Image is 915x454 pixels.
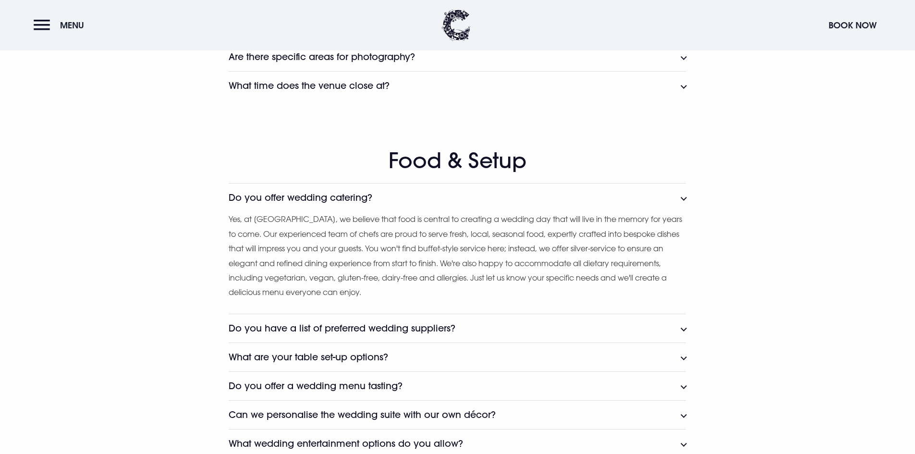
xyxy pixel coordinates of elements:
[442,10,471,41] img: Clandeboye Lodge
[824,15,881,36] button: Book Now
[229,42,686,71] button: Are there specific areas for photography?
[229,438,463,449] h3: What wedding entertainment options do you allow?
[229,51,415,62] h3: Are there specific areas for photography?
[229,148,686,173] h2: Food & Setup
[229,380,403,392] h3: Do you offer a wedding menu tasting?
[229,352,388,363] h3: What are your table set-up options?
[229,212,686,299] p: Yes, at [GEOGRAPHIC_DATA], we believe that food is central to creating a wedding day that will li...
[229,314,686,343] button: Do you have a list of preferred wedding suppliers?
[60,20,84,31] span: Menu
[229,71,686,100] button: What time does the venue close at?
[34,15,89,36] button: Menu
[229,343,686,371] button: What are your table set-up options?
[229,80,390,91] h3: What time does the venue close at?
[229,323,455,334] h3: Do you have a list of preferred wedding suppliers?
[229,409,496,420] h3: Can we personalise the wedding suite with our own décor?
[229,192,372,203] h3: Do you offer wedding catering?
[229,183,686,212] button: Do you offer wedding catering?
[229,400,686,429] button: Can we personalise the wedding suite with our own décor?
[229,371,686,400] button: Do you offer a wedding menu tasting?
